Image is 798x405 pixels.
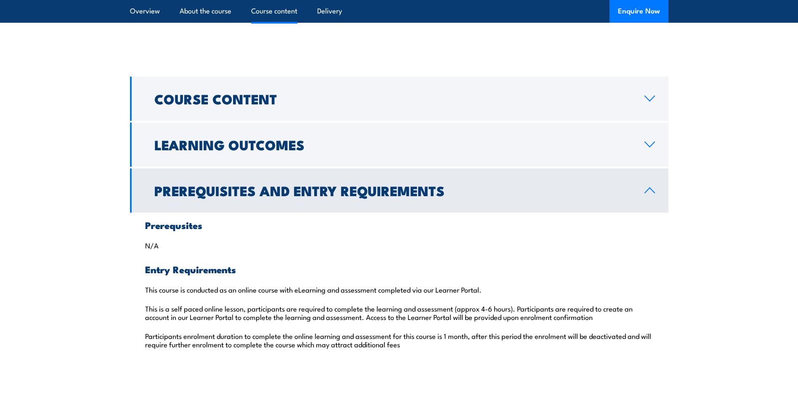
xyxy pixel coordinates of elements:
[145,220,653,230] h3: Prerequsites
[145,331,653,348] p: Participants enrolment duration to complete the online learning and assessment for this course is...
[130,168,668,213] a: Prerequisites and Entry Requirements
[145,285,653,293] p: This course is conducted as an online course with eLearning and assessment completed via our Lear...
[154,93,631,104] h2: Course Content
[145,264,653,274] h3: Entry Requirements
[154,139,631,150] h2: Learning Outcomes
[154,184,631,196] h2: Prerequisites and Entry Requirements
[145,241,653,249] p: N/A
[130,123,668,167] a: Learning Outcomes
[130,77,668,121] a: Course Content
[145,304,653,321] p: This is a self paced online lesson, participants are required to complete the learning and assess...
